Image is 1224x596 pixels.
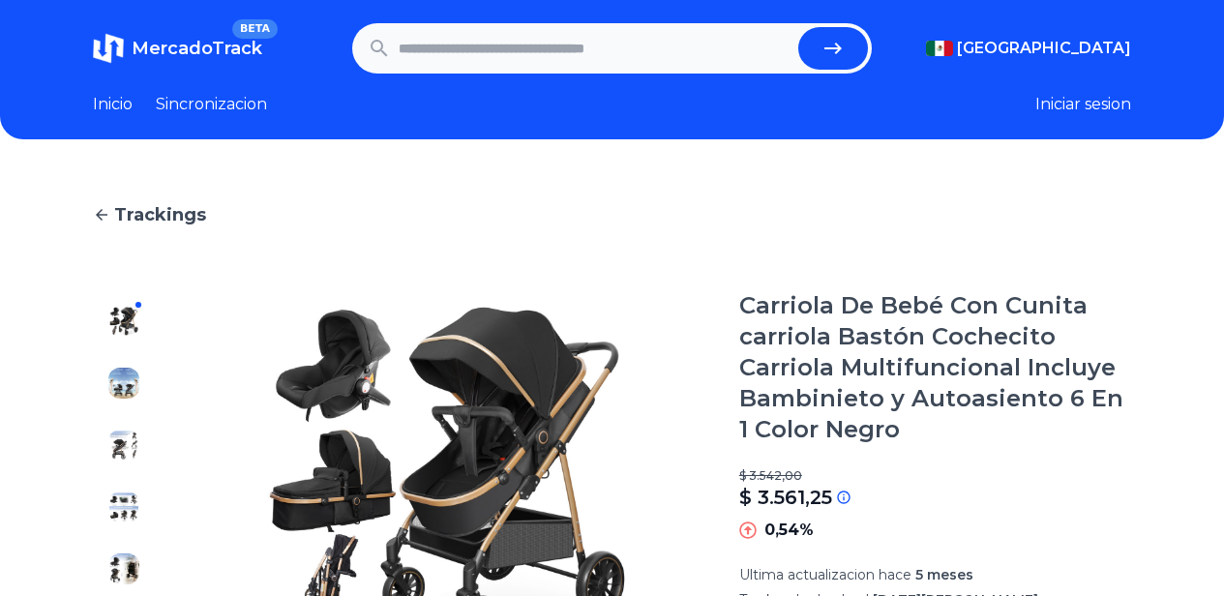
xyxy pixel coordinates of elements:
[93,93,133,116] a: Inicio
[739,290,1131,445] h1: Carriola De Bebé Con Cunita carriola Bastón Cochecito Carriola Multifuncional Incluye Bambinieto ...
[764,519,814,542] p: 0,54%
[108,368,139,399] img: Carriola De Bebé Con Cunita carriola Bastón Cochecito Carriola Multifuncional Incluye Bambinieto ...
[93,33,262,64] a: MercadoTrackBETA
[739,484,832,511] p: $ 3.561,25
[114,201,206,228] span: Trackings
[957,37,1131,60] span: [GEOGRAPHIC_DATA]
[926,41,953,56] img: Mexico
[108,553,139,584] img: Carriola De Bebé Con Cunita carriola Bastón Cochecito Carriola Multifuncional Incluye Bambinieto ...
[108,492,139,522] img: Carriola De Bebé Con Cunita carriola Bastón Cochecito Carriola Multifuncional Incluye Bambinieto ...
[93,201,1131,228] a: Trackings
[739,566,911,583] span: Ultima actualizacion hace
[93,33,124,64] img: MercadoTrack
[108,306,139,337] img: Carriola De Bebé Con Cunita carriola Bastón Cochecito Carriola Multifuncional Incluye Bambinieto ...
[232,19,278,39] span: BETA
[926,37,1131,60] button: [GEOGRAPHIC_DATA]
[132,38,262,59] span: MercadoTrack
[108,430,139,461] img: Carriola De Bebé Con Cunita carriola Bastón Cochecito Carriola Multifuncional Incluye Bambinieto ...
[915,566,973,583] span: 5 meses
[1035,93,1131,116] button: Iniciar sesion
[156,93,267,116] a: Sincronizacion
[739,468,1131,484] p: $ 3.542,00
